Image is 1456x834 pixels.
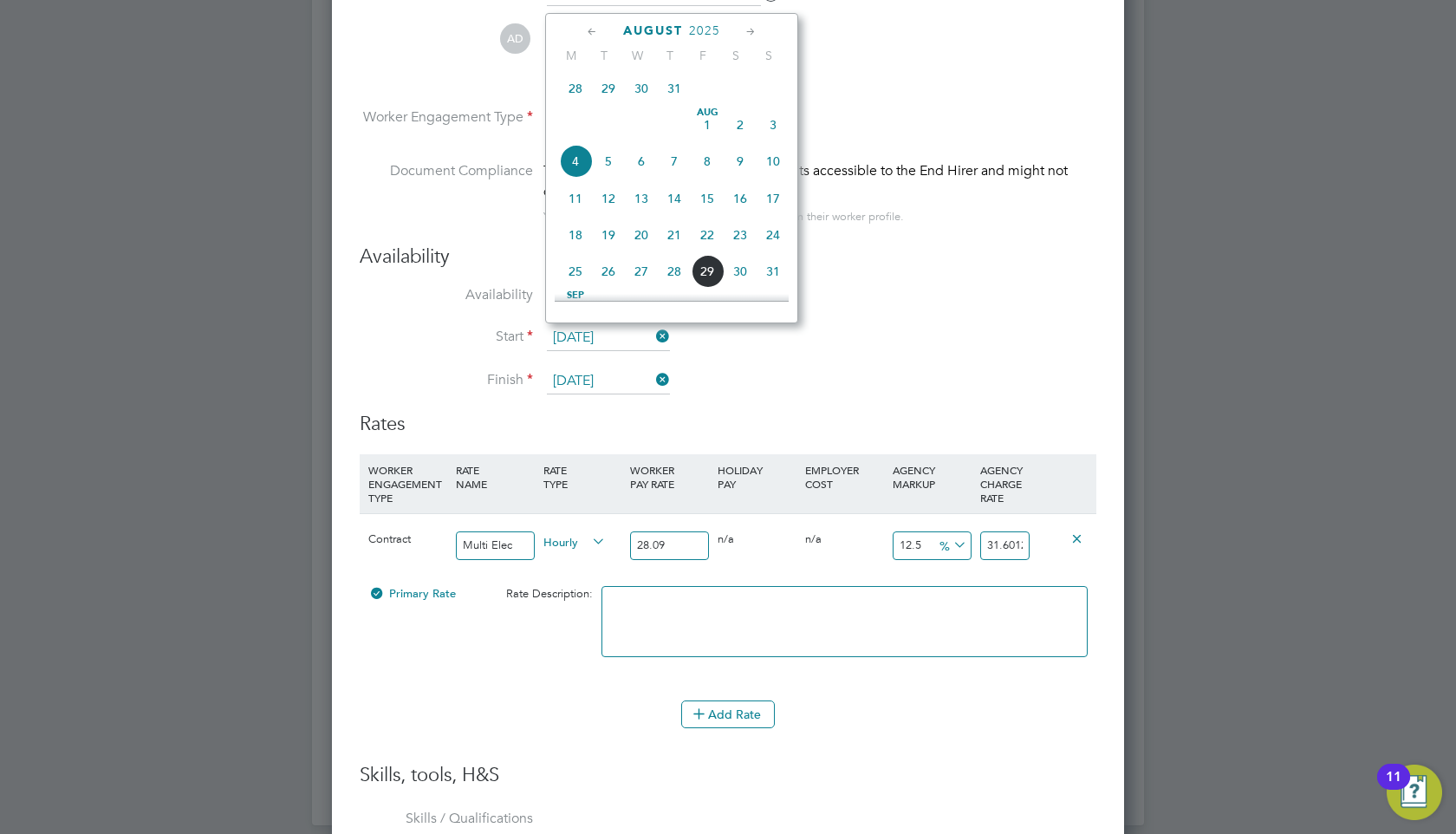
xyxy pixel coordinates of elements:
label: Start [360,328,533,346]
div: WORKER ENGAGEMENT TYPE [364,454,452,513]
span: 3 [757,108,790,141]
div: AGENCY CHARGE RATE [976,454,1034,513]
div: This worker has no Compliance Documents accessible to the End Hirer and might not qualify for thi... [543,160,1096,202]
span: 25 [559,255,592,288]
span: S [752,48,785,63]
span: W [621,48,653,63]
label: Document Compliance [360,160,533,224]
span: M [555,48,588,63]
span: Primary Rate [368,586,456,601]
div: RATE TYPE [539,454,627,499]
span: 23 [724,218,757,251]
button: Open Resource Center, 11 new notifications [1387,765,1442,820]
span: 20 [625,218,658,251]
h3: Skills, tools, H&S [360,763,1096,788]
div: AGENCY MARKUP [888,454,976,499]
span: 7 [757,291,790,324]
span: 13 [625,182,658,215]
span: 28 [658,255,691,288]
span: 27 [625,255,658,288]
span: 31 [757,255,790,288]
span: 30 [625,72,658,105]
h3: Rates [360,412,1096,437]
div: RATE NAME [452,454,539,499]
span: 10 [757,145,790,178]
span: 7 [658,145,691,178]
span: Contract [368,531,411,546]
span: 17 [757,182,790,215]
span: 6 [724,291,757,324]
span: August [623,23,683,38]
span: Hourly [543,531,606,551]
button: Add Rate [681,700,775,728]
span: 28 [559,72,592,105]
span: 2 [592,291,625,324]
span: 18 [559,218,592,251]
span: 19 [592,218,625,251]
span: n/a [718,531,734,546]
span: 24 [757,218,790,251]
div: 11 [1386,777,1401,799]
label: Skills / Qualifications [360,810,533,828]
span: T [588,48,621,63]
span: AD [500,23,530,54]
span: 30 [724,255,757,288]
span: 29 [592,72,625,105]
h3: Availability [360,244,1096,270]
label: Worker Engagement Type [360,108,533,127]
span: 2025 [689,23,720,38]
span: 8 [691,145,724,178]
span: 15 [691,182,724,215]
input: Select one [547,368,670,394]
span: 9 [724,145,757,178]
span: 1 [691,108,724,141]
span: 6 [625,145,658,178]
span: 5 [691,291,724,324]
span: 3 [625,291,658,324]
span: 22 [691,218,724,251]
label: Finish [360,371,533,389]
span: Rate Description: [506,586,593,601]
span: % [933,535,969,554]
div: WORKER PAY RATE [626,454,713,499]
span: 21 [658,218,691,251]
span: 29 [691,255,724,288]
div: HOLIDAY PAY [713,454,801,499]
span: Aug [691,108,724,117]
span: S [719,48,752,63]
label: Availability [360,286,533,304]
span: 4 [658,291,691,324]
span: T [653,48,686,63]
span: 26 [592,255,625,288]
span: 31 [658,72,691,105]
span: F [686,48,719,63]
div: You can edit access to this worker’s documents from their worker profile. [543,206,904,227]
span: 11 [559,182,592,215]
span: n/a [805,531,822,546]
span: 12 [592,182,625,215]
input: Select one [547,325,670,351]
span: 2 [724,108,757,141]
div: EMPLOYER COST [801,454,888,499]
span: 5 [592,145,625,178]
span: Sep [559,291,592,300]
span: 14 [658,182,691,215]
span: 4 [559,145,592,178]
span: 1 [559,291,592,324]
span: 16 [724,182,757,215]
